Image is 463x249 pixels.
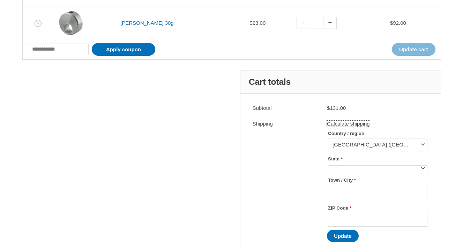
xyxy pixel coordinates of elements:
span: $ [390,20,393,26]
label: ZIP Code [328,203,427,213]
bdi: 131.00 [327,105,346,111]
a: [PERSON_NAME] 30g [120,20,174,26]
span: United States (US) [333,141,416,148]
h2: Cart totals [240,70,441,94]
input: Product quantity [310,17,323,29]
a: Calculate shipping [327,121,370,127]
label: Country / region [328,129,427,138]
a: Remove Rod Weight 30g from cart [35,20,42,27]
bdi: 92.00 [390,20,406,26]
th: Subtotal [247,101,322,116]
button: Apply coupon [92,43,155,56]
label: State [328,154,427,164]
button: Update [327,230,359,242]
img: Rod Weight 30g [59,11,83,35]
button: Update cart [392,43,435,56]
label: Town / City [328,175,427,185]
a: - [297,17,310,29]
bdi: 23.00 [249,20,266,26]
span: $ [327,105,330,111]
span: $ [249,20,252,26]
a: + [323,17,337,29]
span: United States (US) [328,138,427,151]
